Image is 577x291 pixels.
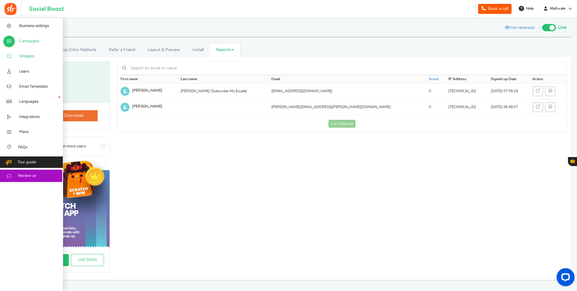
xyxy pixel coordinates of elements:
a: Score [429,77,438,82]
a: Visit campaign [500,23,539,33]
td: [EMAIL_ADDRESS][DOMAIN_NAME] [268,83,426,99]
a: View entries [545,102,555,112]
td: 0 [426,83,445,99]
span: Users [19,69,29,74]
a: Sign in as a user [533,86,543,96]
span: Tour guide [17,160,36,165]
td: [TECHNICAL_ID] [445,99,488,115]
span: Languages [19,99,38,105]
a: Reports [210,43,240,57]
span: Campaigns [19,39,39,44]
a: Install [186,43,210,57]
span: Plans [19,129,29,135]
input: Search by email or name [129,63,562,73]
a: Live Demo [71,254,104,266]
iframe: LiveChat chat widget [552,266,577,291]
span: Review us [18,173,36,179]
span: Live [558,24,566,31]
th: Last name [178,75,269,83]
td: [PERSON_NAME] (Subscriber My Escale) [178,83,269,99]
span: [PERSON_NAME] [132,89,162,92]
th: First name [118,75,178,83]
td: 0 [426,99,445,115]
td: [DATE] 06:49:07 [488,99,529,115]
td: [TECHNICAL_ID] [445,83,488,99]
span: FAQs [18,145,27,150]
td: [DATE] 07:59:19 [488,83,529,99]
span: Gratisfaction [570,159,575,163]
span: MyEscale [548,6,568,11]
a: Go [32,137,110,156]
th: IP Address [445,75,488,83]
th: Email [268,75,426,83]
a: Setup Entry Methods [51,43,103,57]
span: Integrations [19,114,40,120]
em: New [59,96,60,98]
a: Sign in as a user [533,102,543,112]
th: Action [529,75,566,83]
span: Email Templates [19,84,48,89]
a: Refer a Friend [103,43,141,57]
a: Layout & Preview [141,43,186,57]
span: Widgets [19,54,34,59]
img: Social Boost [5,3,17,15]
td: [PERSON_NAME][EMAIL_ADDRESS][PERSON_NAME][DOMAIN_NAME] [268,99,426,115]
a: Book a call [478,4,511,14]
span: Help [525,6,534,11]
button: Gratisfaction [568,157,577,166]
th: Signed-up Date [488,75,529,83]
a: View entries [545,86,555,96]
a: Download [44,110,98,121]
a: Help [516,4,537,13]
span: [PERSON_NAME] [132,105,162,108]
span: Business settings [19,23,49,29]
h3: Users [41,71,101,83]
h1: Social Boost [29,6,64,12]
